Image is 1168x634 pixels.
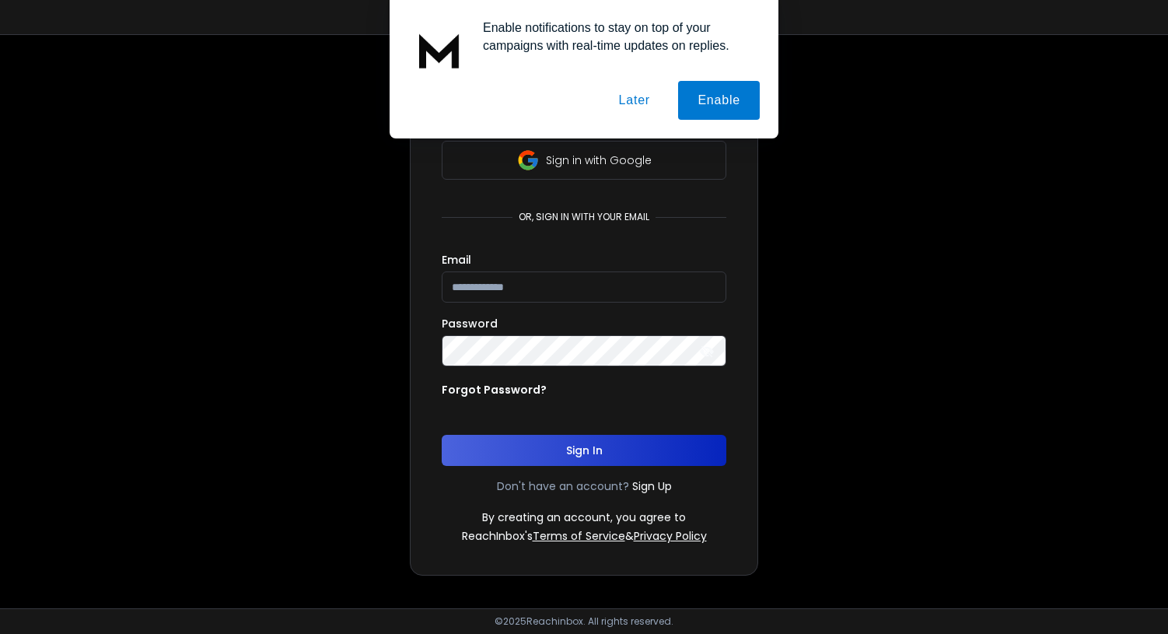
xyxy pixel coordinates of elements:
[470,19,760,54] div: Enable notifications to stay on top of your campaigns with real-time updates on replies.
[497,478,629,494] p: Don't have an account?
[546,152,652,168] p: Sign in with Google
[462,528,707,544] p: ReachInbox's &
[442,435,726,466] button: Sign In
[482,510,686,525] p: By creating an account, you agree to
[632,478,672,494] a: Sign Up
[634,528,707,544] a: Privacy Policy
[599,81,669,120] button: Later
[442,318,498,329] label: Password
[408,19,470,81] img: notification icon
[442,141,726,180] button: Sign in with Google
[442,382,547,398] p: Forgot Password?
[495,615,673,628] p: © 2025 Reachinbox. All rights reserved.
[533,528,625,544] a: Terms of Service
[678,81,760,120] button: Enable
[512,211,656,223] p: or, sign in with your email
[442,254,471,265] label: Email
